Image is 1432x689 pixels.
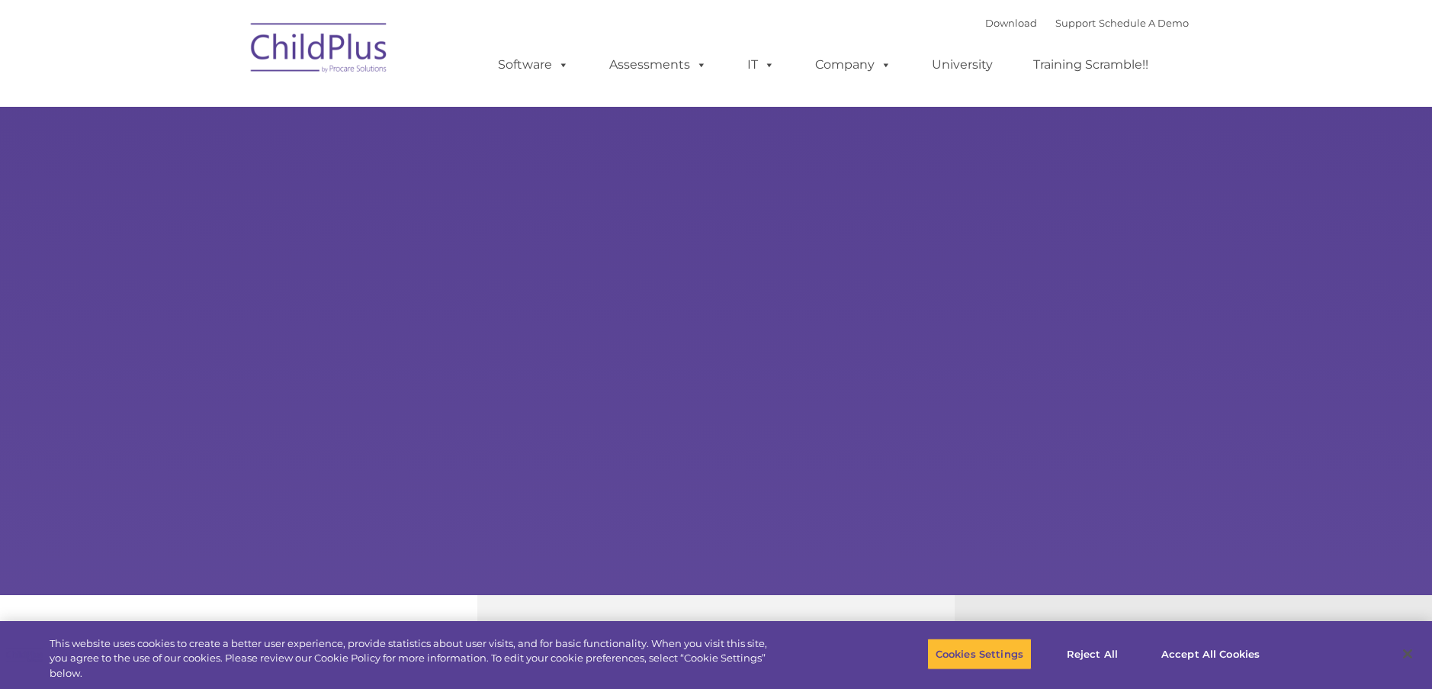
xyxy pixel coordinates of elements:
a: Training Scramble!! [1018,50,1164,80]
img: ChildPlus by Procare Solutions [243,12,396,89]
button: Reject All [1045,638,1140,670]
a: Support [1055,17,1096,29]
a: Schedule A Demo [1099,17,1189,29]
a: Company [800,50,907,80]
a: Assessments [594,50,722,80]
font: | [985,17,1189,29]
a: Download [985,17,1037,29]
div: This website uses cookies to create a better user experience, provide statistics about user visit... [50,636,788,681]
a: IT [732,50,790,80]
a: University [917,50,1008,80]
button: Close [1391,637,1424,671]
button: Cookies Settings [927,638,1032,670]
a: Software [483,50,584,80]
button: Accept All Cookies [1153,638,1268,670]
